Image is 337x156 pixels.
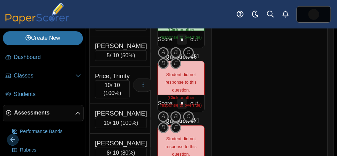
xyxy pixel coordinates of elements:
[122,120,137,126] span: 100%
[170,58,181,69] i: E
[14,91,81,98] span: Students
[170,47,181,58] i: B
[14,109,75,117] span: Assessments
[95,118,147,128] div: / 10 ( )
[122,52,133,58] span: 50%
[10,123,84,140] a: Performance Bands
[122,150,133,156] span: 80%
[308,9,319,20] span: Jasmine McNair
[95,80,130,98] div: / 10 ( )
[14,72,75,80] span: Classes
[95,72,130,81] div: Price, Trinity
[158,122,169,133] i: D
[158,58,169,69] i: D
[158,111,169,122] i: A
[3,68,84,84] a: Classes
[158,47,169,58] i: A
[3,19,72,25] a: PaperScorer
[3,31,83,45] a: Create New
[107,52,110,58] span: 5
[170,122,181,133] i: E
[3,105,84,121] a: Assessments
[104,120,110,126] span: 10
[95,41,147,50] div: [PERSON_NAME]
[95,139,147,148] div: [PERSON_NAME]
[107,150,110,156] span: 8
[296,6,331,23] a: ps.74CSeXsONR1xs8MJ
[14,53,81,61] span: Dashboard
[3,3,72,24] img: PaperScorer
[165,72,196,93] span: Student did not response to this question.
[183,47,194,58] i: C
[20,147,81,154] span: Rubrics
[105,90,119,96] span: 100%
[183,111,194,122] i: C
[95,109,147,118] div: [PERSON_NAME]
[278,7,293,22] a: Alerts
[170,111,181,122] i: B
[160,72,202,108] small: (Click another response to override)
[95,50,147,61] div: / 10 ( )
[158,12,204,40] small: (Click another response to override)
[308,9,319,20] img: ps.74CSeXsONR1xs8MJ
[20,128,81,135] span: Performance Bands
[3,86,84,103] a: Students
[105,82,111,88] span: 10
[3,49,84,66] a: Dashboard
